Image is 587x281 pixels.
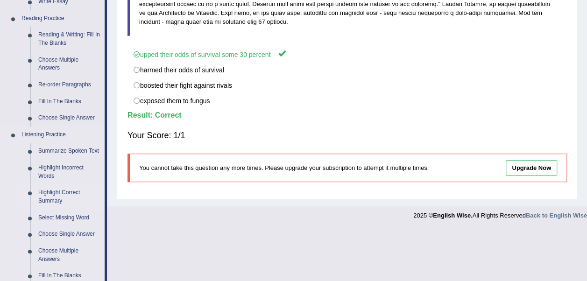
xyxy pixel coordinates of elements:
a: Select Missing Word [34,210,105,226]
a: Reading Practice [17,10,105,27]
a: Highlight Correct Summary [34,184,105,209]
label: harmed their odds of survival [127,62,567,78]
a: Choose Multiple Answers [34,243,105,267]
h4: Result: [127,111,567,119]
label: exposed them to fungus [127,93,567,109]
a: Fill In The Blanks [34,93,105,110]
p: You cannot take this question any more times. Please upgrade your subscription to attempt it mult... [139,163,453,172]
a: Choose Single Answer [34,226,105,243]
a: Listening Practice [17,126,105,143]
a: Highlight Incorrect Words [34,160,105,184]
strong: English Wise. [433,212,472,219]
a: Back to English Wise [526,212,587,219]
a: Re-order Paragraphs [34,77,105,93]
a: Summarize Spoken Text [34,143,105,160]
a: Choose Single Answer [34,110,105,126]
div: Your Score: 1/1 [127,124,567,147]
label: upped their odds of survival some 30 percent [127,45,567,63]
div: 2025 © All Rights Reserved [413,206,587,220]
a: Upgrade Now [506,160,557,176]
a: Reading & Writing: Fill In The Blanks [34,27,105,51]
label: boosted their fight against rivals [127,77,567,93]
a: Choose Multiple Answers [34,52,105,77]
